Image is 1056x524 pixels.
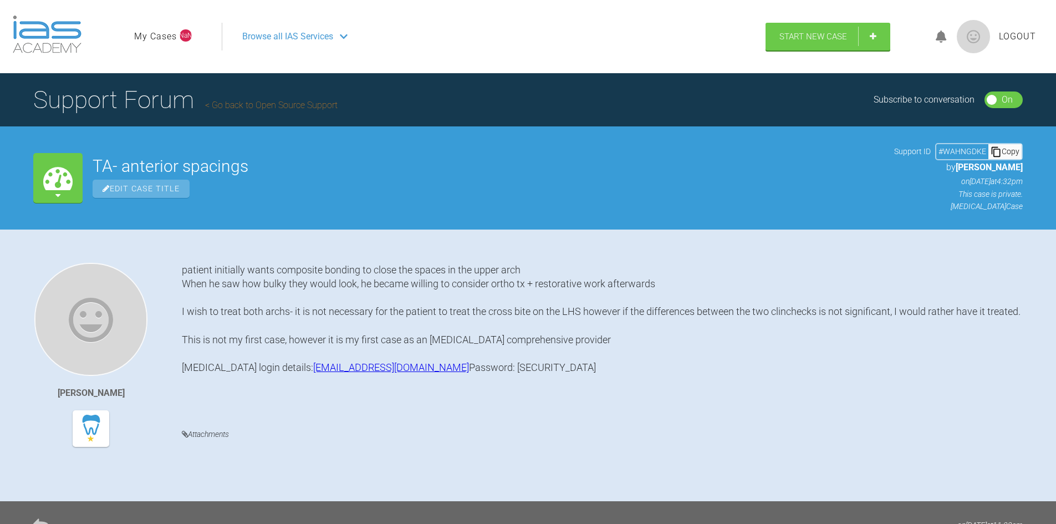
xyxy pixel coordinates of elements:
h2: TA- anterior spacings [93,158,884,175]
div: On [1002,93,1013,107]
p: by [894,160,1023,175]
img: logo-light.3e3ef733.png [13,16,81,53]
a: My Cases [134,29,177,44]
span: Edit Case Title [93,180,190,198]
img: profile.png [957,20,990,53]
div: # WAHNGDKE [936,145,988,157]
a: Logout [999,29,1036,44]
p: [MEDICAL_DATA] Case [894,200,1023,212]
span: Start New Case [779,32,847,42]
h1: Support Forum [33,80,338,119]
span: [PERSON_NAME] [956,162,1023,172]
div: Copy [988,144,1022,159]
h4: Attachments [182,428,1023,441]
div: patient initially wants composite bonding to close the spaces in the upper arch When he saw how b... [182,263,1023,411]
a: Start New Case [766,23,890,50]
span: Browse all IAS Services [242,29,333,44]
a: Go back to Open Source Support [205,100,338,110]
a: [EMAIL_ADDRESS][DOMAIN_NAME] [313,362,469,373]
span: NaN [180,29,192,42]
p: This case is private. [894,188,1023,200]
p: on [DATE] at 4:32pm [894,175,1023,187]
div: Subscribe to conversation [874,93,975,107]
span: Support ID [894,145,931,157]
img: Marah Ziad [34,263,147,376]
div: [PERSON_NAME] [58,386,125,400]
